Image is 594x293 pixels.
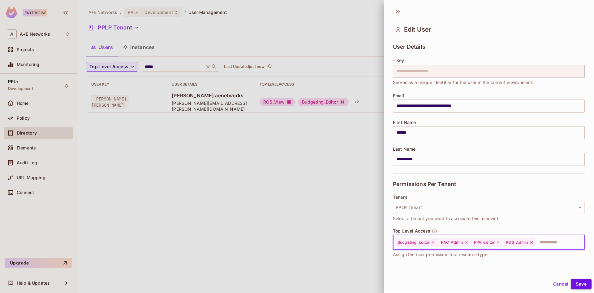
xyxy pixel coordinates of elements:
span: First Name [393,120,416,125]
div: PPA_Editor [471,238,502,247]
span: User Details [393,44,425,50]
span: Permissions Per Tenant [393,181,456,187]
span: Key [396,58,404,63]
span: Tenant [393,195,407,200]
span: Email [393,93,404,98]
span: Last Name [393,147,415,152]
button: Open [581,242,583,243]
span: Budgeting_Editor [398,240,430,245]
span: Edit User [404,26,431,33]
button: Save [571,279,592,289]
button: PPLP Tenant [393,201,585,214]
span: PAC_Admin [441,240,463,245]
div: ROS_Admin [503,238,535,247]
div: PAC_Admin [438,238,470,247]
span: Select a tenant you want to associate this user with. [393,215,501,222]
button: Cancel [551,279,571,289]
span: Assign the user permission to a resource type [393,251,488,258]
span: PPA_Editor [474,240,495,245]
span: Serves as a unique identifier for the user in the current environment. [393,79,534,86]
span: Top Level Access [393,229,430,233]
div: Budgeting_Editor [395,238,437,247]
span: ROS_Admin [506,240,528,245]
